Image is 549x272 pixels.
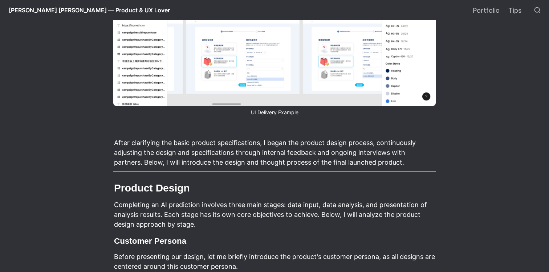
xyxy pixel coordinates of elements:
[250,106,299,119] figcaption: UI Delivery Example
[113,235,436,247] h3: Customer Persona
[113,180,436,196] h2: Product Design
[113,137,436,168] p: After clarifying the basic product specifications, I began the product design process, continuous...
[9,7,170,14] span: [PERSON_NAME] [PERSON_NAME] — Product & UX Lover
[113,199,436,230] p: Completing an AI prediction involves three main stages: data input, data analysis, and presentati...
